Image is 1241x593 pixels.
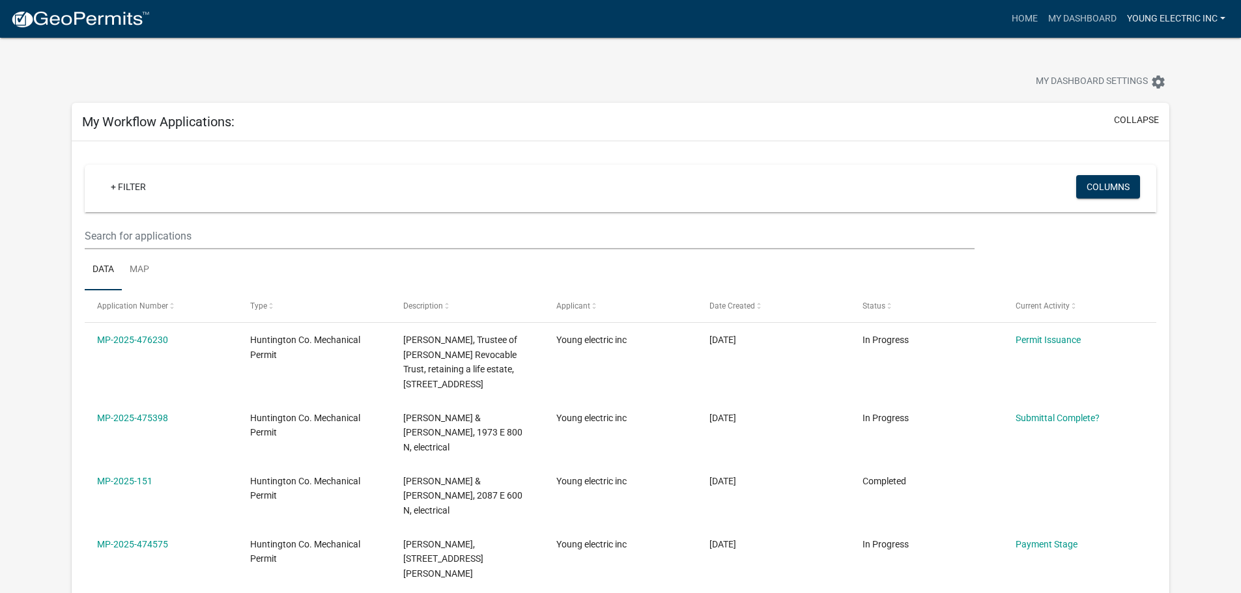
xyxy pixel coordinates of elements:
[97,476,152,486] a: MP-2025-151
[556,413,627,423] span: Young electric inc
[709,539,736,549] span: 09/06/2025
[544,290,697,322] datatable-header-cell: Applicant
[1016,539,1077,549] a: Payment Stage
[391,290,544,322] datatable-header-cell: Description
[122,249,157,291] a: Map
[863,476,906,486] span: Completed
[1076,175,1140,199] button: Columns
[403,413,522,453] span: THOMAS, STEVEN W & AMY D, 1973 E 800 N, electrical
[1036,74,1148,90] span: My Dashboard Settings
[556,301,590,310] span: Applicant
[100,175,156,199] a: + Filter
[97,539,168,549] a: MP-2025-474575
[1003,290,1156,322] datatable-header-cell: Current Activity
[85,223,974,249] input: Search for applications
[709,335,736,345] span: 09/10/2025
[556,476,627,486] span: Young electric inc
[1150,74,1166,90] i: settings
[82,114,235,130] h5: My Workflow Applications:
[709,301,755,310] span: Date Created
[849,290,1003,322] datatable-header-cell: Status
[85,249,122,291] a: Data
[709,413,736,423] span: 09/08/2025
[556,335,627,345] span: Young electric inc
[863,539,909,549] span: In Progress
[697,290,850,322] datatable-header-cell: Date Created
[403,301,443,310] span: Description
[250,413,360,438] span: Huntington Co. Mechanical Permit
[1006,7,1043,31] a: Home
[97,335,168,345] a: MP-2025-476230
[403,335,517,389] span: Rullo, John S, Trustee of John S Rullo Revocable Trust, retaining a life estate, 2322 N 700 W, el...
[1114,113,1159,127] button: collapse
[1043,7,1122,31] a: My Dashboard
[709,476,736,486] span: 09/06/2025
[556,539,627,549] span: Young electric inc
[1025,69,1177,94] button: My Dashboard Settingssettings
[250,335,360,360] span: Huntington Co. Mechanical Permit
[403,539,483,579] span: Ryan Johnson, 7604 N Old Fort Wayne Rd., electrical
[863,301,885,310] span: Status
[1016,301,1070,310] span: Current Activity
[863,335,909,345] span: In Progress
[97,301,168,310] span: Application Number
[238,290,391,322] datatable-header-cell: Type
[250,301,267,310] span: Type
[403,476,522,516] span: ROBROCK, BRAD & SHANNA K AVERILL, 2087 E 600 N, electrical
[1122,7,1231,31] a: Young electric inc
[250,476,360,501] span: Huntington Co. Mechanical Permit
[97,413,168,423] a: MP-2025-475398
[863,413,909,423] span: In Progress
[250,539,360,564] span: Huntington Co. Mechanical Permit
[85,290,238,322] datatable-header-cell: Application Number
[1016,413,1100,423] a: Submittal Complete?
[1016,335,1081,345] a: Permit Issuance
